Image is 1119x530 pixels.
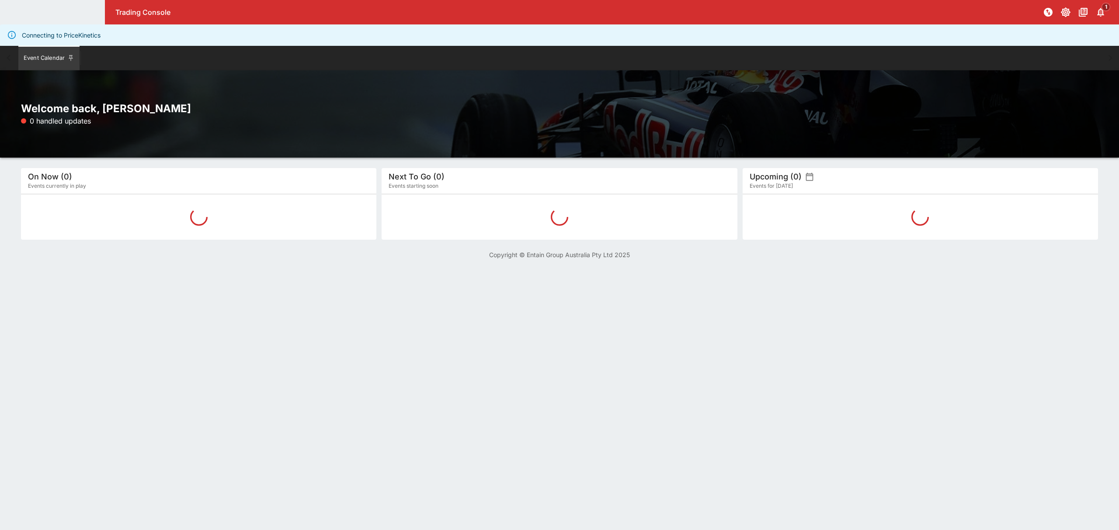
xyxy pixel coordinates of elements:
[21,102,376,115] h2: Welcome back, [PERSON_NAME]
[805,172,814,181] button: settings
[389,182,438,190] span: Events starting soon
[28,182,86,190] span: Events currently in play
[1075,4,1091,20] button: Documentation
[1093,4,1109,20] button: Notifications
[21,116,91,126] p: 0 handled updates
[1102,3,1111,11] span: 1
[18,46,80,70] button: Event Calendar
[750,172,802,182] h5: Upcoming (0)
[1058,4,1074,20] button: Toggle light/dark mode
[389,172,445,182] h5: Next To Go (0)
[750,182,793,190] span: Events for [DATE]
[28,172,72,182] h5: On Now (0)
[22,27,101,43] div: Connecting to PriceKinetics
[1040,4,1056,20] button: NOT Connected to PK
[115,8,1040,17] div: Trading Console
